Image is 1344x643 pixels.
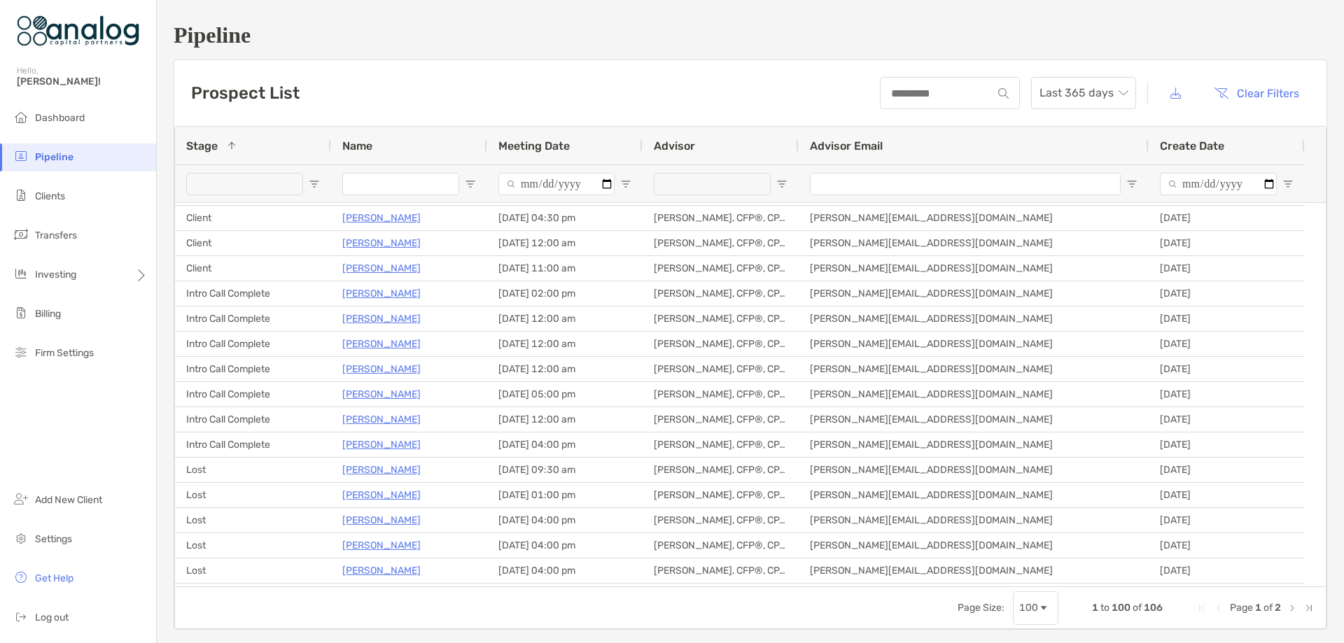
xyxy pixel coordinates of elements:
div: Intro Call Complete [175,407,331,432]
div: [PERSON_NAME], CFP®, CPA/PFS, CDFA [643,533,799,558]
div: Lost [175,483,331,507]
a: [PERSON_NAME] [342,486,421,504]
div: [DATE] [1149,508,1305,532]
a: [PERSON_NAME] [342,209,421,227]
div: [PERSON_NAME], CFP®, CPA/PFS, CDFA [643,584,799,608]
div: [DATE] 12:00 am [487,332,643,356]
div: [DATE] 12:00 am [487,584,643,608]
a: [PERSON_NAME] [342,335,421,353]
div: [PERSON_NAME][EMAIL_ADDRESS][DOMAIN_NAME] [799,584,1149,608]
div: Intro Call Complete [175,332,331,356]
div: [DATE] [1149,332,1305,356]
div: [DATE] 04:00 pm [487,432,643,457]
span: Dashboard [35,112,85,124]
div: [PERSON_NAME][EMAIL_ADDRESS][DOMAIN_NAME] [799,281,1149,306]
img: firm-settings icon [13,344,29,360]
div: Page Size [1013,591,1058,625]
div: [DATE] 11:00 am [487,256,643,281]
a: [PERSON_NAME] [342,537,421,554]
a: [PERSON_NAME] [342,436,421,453]
p: [PERSON_NAME] [342,260,421,277]
div: [DATE] 12:00 am [487,407,643,432]
div: Client [175,206,331,230]
div: [PERSON_NAME][EMAIL_ADDRESS][DOMAIN_NAME] [799,332,1149,356]
span: Add New Client [35,494,102,506]
div: [DATE] 01:00 pm [487,483,643,507]
input: Create Date Filter Input [1160,173,1277,195]
div: [PERSON_NAME], CFP®, CPA/PFS, CDFA [643,231,799,255]
a: [PERSON_NAME] [342,511,421,529]
button: Open Filter Menu [776,178,787,190]
span: of [1133,602,1142,614]
span: Settings [35,533,72,545]
span: Log out [35,612,69,623]
div: [DATE] [1149,206,1305,230]
div: [PERSON_NAME], CFP®, CPA/PFS, CDFA [643,256,799,281]
span: Page [1230,602,1253,614]
img: investing icon [13,265,29,282]
div: Intro Call Complete [175,357,331,381]
div: Intro Call Complete [175,281,331,306]
div: [PERSON_NAME][EMAIL_ADDRESS][DOMAIN_NAME] [799,483,1149,507]
div: [PERSON_NAME], CFP®, CPA/PFS, CDFA [643,508,799,532]
div: [PERSON_NAME], CFP®, CPA/PFS, CDFA [643,432,799,457]
span: 1 [1255,602,1261,614]
span: Advisor Email [810,139,883,153]
a: [PERSON_NAME] [342,234,421,252]
div: [DATE] 04:00 pm [487,533,643,558]
div: [DATE] [1149,256,1305,281]
span: to [1100,602,1109,614]
div: Client [175,256,331,281]
div: [DATE] [1149,382,1305,407]
div: [DATE] [1149,231,1305,255]
span: Name [342,139,372,153]
a: [PERSON_NAME] [342,411,421,428]
a: [PERSON_NAME] [342,360,421,378]
div: [PERSON_NAME][EMAIL_ADDRESS][DOMAIN_NAME] [799,306,1149,331]
div: [DATE] [1149,558,1305,583]
span: Last 365 days [1039,78,1128,108]
div: [DATE] [1149,407,1305,432]
div: [DATE] 09:30 am [487,458,643,482]
div: [DATE] 02:00 pm [487,281,643,306]
input: Meeting Date Filter Input [498,173,615,195]
div: [DATE] [1149,432,1305,457]
div: [PERSON_NAME], CFP®, CPA/PFS, CDFA [643,382,799,407]
div: [DATE] [1149,306,1305,331]
span: [PERSON_NAME]! [17,76,148,87]
div: [DATE] 05:00 pm [487,382,643,407]
div: [DATE] 12:00 am [487,357,643,381]
div: [PERSON_NAME], CFP®, CPA/PFS, CDFA [643,458,799,482]
img: add_new_client icon [13,490,29,507]
div: [PERSON_NAME], CFP®, CPA/PFS, CDFA [643,332,799,356]
input: Name Filter Input [342,173,459,195]
input: Advisor Email Filter Input [810,173,1121,195]
div: [PERSON_NAME], CFP®, CPA/PFS, CDFA [643,306,799,331]
div: Next Page [1287,602,1298,614]
div: [PERSON_NAME], CFP®, CPA/PFS, CDFA [643,281,799,306]
a: [PERSON_NAME] [342,310,421,327]
div: [PERSON_NAME][EMAIL_ADDRESS][DOMAIN_NAME] [799,508,1149,532]
div: [DATE] 04:30 pm [487,206,643,230]
div: [DATE] 12:00 am [487,231,643,255]
div: [DATE] [1149,584,1305,608]
div: [PERSON_NAME], CFP®, CPA/PFS, CDFA [643,206,799,230]
div: [PERSON_NAME], CFP®, CPA/PFS, CDFA [643,483,799,507]
img: settings icon [13,530,29,546]
div: Last Page [1303,602,1315,614]
div: [PERSON_NAME][EMAIL_ADDRESS][DOMAIN_NAME] [799,382,1149,407]
div: [PERSON_NAME], CFP®, CPA/PFS, CDFA [643,357,799,381]
div: [PERSON_NAME][EMAIL_ADDRESS][DOMAIN_NAME] [799,407,1149,432]
h3: Prospect List [191,83,300,103]
img: pipeline icon [13,148,29,164]
div: [DATE] [1149,483,1305,507]
a: [PERSON_NAME] [342,386,421,403]
span: 106 [1144,602,1163,614]
div: [DATE] [1149,281,1305,306]
img: Zoe Logo [17,6,139,56]
div: [DATE] 04:00 pm [487,558,643,583]
div: [DATE] 04:00 pm [487,508,643,532]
